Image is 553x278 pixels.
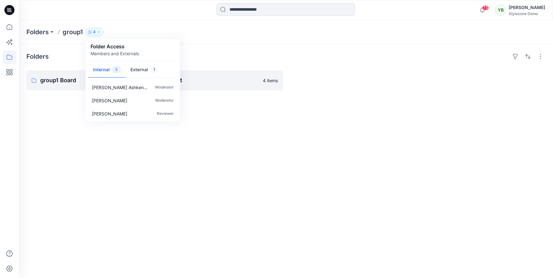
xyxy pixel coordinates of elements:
[157,110,174,117] p: Reviewer
[263,77,278,84] p: 4 items
[85,28,103,36] button: 4
[495,4,506,16] div: YB
[509,11,545,16] div: Stylezone Demo
[92,84,148,91] p: Yael Waitz Ashkenazi
[26,70,152,90] a: group1 Board16 items
[91,43,139,50] p: Folder Access
[92,110,127,117] p: Yael Baranga
[482,5,489,10] span: 73
[509,4,545,11] div: [PERSON_NAME]
[63,28,83,36] p: group1
[87,107,179,120] a: [PERSON_NAME]Reviewer
[172,76,259,85] p: test
[88,62,125,78] button: Internal
[91,50,139,57] p: Members and Externals
[93,29,96,35] p: 4
[155,97,174,104] p: Moderator
[112,67,120,73] span: 3
[40,76,125,85] p: group1 Board
[87,81,179,94] a: [PERSON_NAME] AshkenaziModerator
[151,67,158,73] span: 1
[26,53,49,60] h4: Folders
[155,84,174,91] p: Moderator
[87,94,179,107] a: [PERSON_NAME]Moderator
[158,70,283,90] a: test4 items
[125,62,163,78] button: External
[26,28,49,36] a: Folders
[92,97,127,104] p: Amalia Man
